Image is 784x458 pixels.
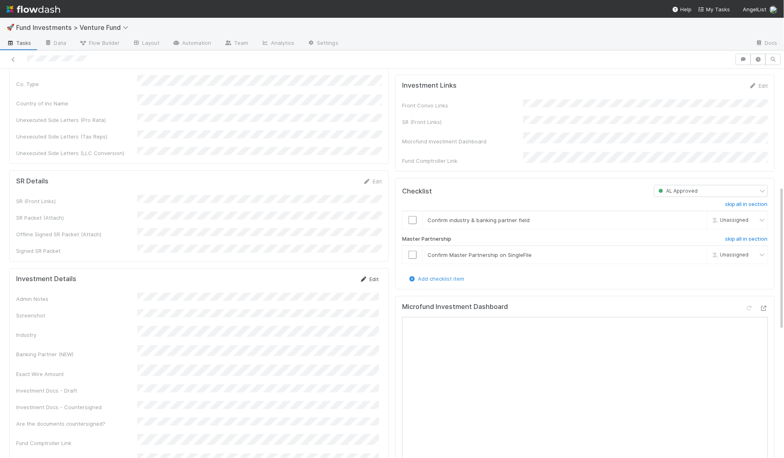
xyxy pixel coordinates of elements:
a: Data [38,37,73,50]
div: Help [672,5,692,13]
a: Add checklist item [408,275,464,282]
div: Investment Docs - Countersigned [16,403,137,411]
span: Fund Investments > Venture Fund [16,23,132,32]
span: AngelList [743,6,766,13]
div: Are the documents countersigned? [16,420,137,428]
span: Flow Builder [79,39,119,47]
a: Edit [749,82,768,89]
h5: Investment Links [402,82,457,90]
span: Tasks [6,39,31,47]
div: SR Packet (Attach) [16,214,137,222]
div: Offline Signed SR Packet (Attach) [16,230,137,238]
a: skip all in section [725,236,768,246]
div: Front Convo Links [402,101,523,109]
div: Microfund Investment Dashboard [402,137,523,145]
div: Country of Inc Name [16,99,137,107]
div: Unexecuted Side Letters (Tax Reps) [16,132,137,141]
h5: SR Details [16,177,48,185]
div: Fund Comptroller Link [402,157,523,165]
div: Investment Docs - Draft [16,387,137,395]
a: Edit [363,178,382,185]
div: Screenshot [16,311,137,319]
div: SR (Front Links) [402,118,523,126]
h6: Master Partnership [402,236,451,242]
h6: skip all in section [725,201,768,208]
a: Layout [126,37,166,50]
a: skip all in section [725,201,768,211]
div: Unexecuted Side Letters (Pro Rata) [16,116,137,124]
h5: Checklist [402,187,432,195]
a: Flow Builder [73,37,126,50]
div: Industry [16,331,137,339]
div: Admin Notes [16,295,137,303]
img: avatar_041b9f3e-9684-4023-b9b7-2f10de55285d.png [769,6,778,14]
span: Unassigned [710,252,748,258]
h6: skip all in section [725,236,768,242]
div: SR (Front Links) [16,197,137,205]
span: Confirm industry & banking partner field [428,217,530,223]
a: Analytics [255,37,301,50]
div: Banking Partner (NEW) [16,350,137,358]
span: My Tasks [698,6,730,13]
div: Co. Type [16,80,137,88]
span: Confirm Master Partnership on SingleFile [428,252,532,258]
a: My Tasks [698,5,730,13]
a: Team [218,37,255,50]
div: Exact Wire Amount [16,370,137,378]
span: Unassigned [710,217,748,223]
a: Settings [301,37,345,50]
span: 🚀 [6,24,15,31]
div: Signed SR Packet [16,247,137,255]
span: AL Approved [657,188,698,194]
a: Edit [360,276,379,282]
img: logo-inverted-e16ddd16eac7371096b0.svg [6,2,60,16]
h5: Investment Details [16,275,76,283]
div: Unexecuted Side Letters (LLC Conversion) [16,149,137,157]
h5: Microfund Investment Dashboard [402,303,508,311]
a: Docs [749,37,784,50]
a: Automation [166,37,218,50]
div: Fund Comptroller Link [16,439,137,447]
